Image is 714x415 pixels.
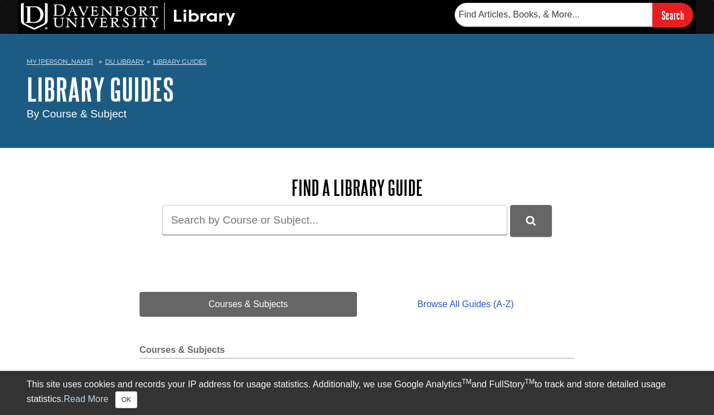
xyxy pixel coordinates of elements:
[27,72,687,106] h1: Library Guides
[462,378,471,386] sup: TM
[27,54,687,72] nav: breadcrumb
[652,3,693,27] input: Search
[153,58,207,65] a: Library Guides
[27,106,687,123] div: By Course & Subject
[27,378,687,408] div: This site uses cookies and records your IP address for usage statistics. Additionally, we use Goo...
[526,216,535,226] i: Search Library Guides
[140,292,357,317] a: Courses & Subjects
[27,57,93,67] a: My [PERSON_NAME]
[140,345,574,359] h2: Courses & Subjects
[525,378,534,386] sup: TM
[455,3,693,27] form: Searches DU Library's articles, books, and more
[140,176,574,199] h2: Find a Library Guide
[162,205,507,235] input: Search by Course or Subject...
[115,391,137,408] button: Close
[21,3,236,30] img: DU Library
[64,394,108,404] a: Read More
[105,58,144,65] a: DU Library
[357,292,574,317] a: Browse All Guides (A-Z)
[455,3,652,27] input: Find Articles, Books, & More...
